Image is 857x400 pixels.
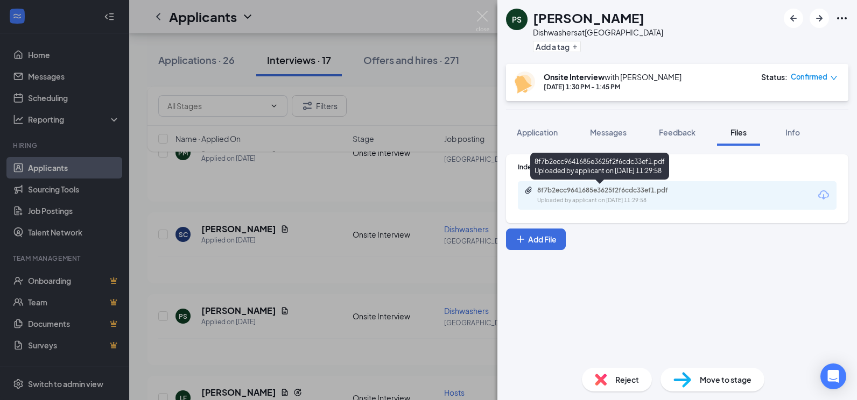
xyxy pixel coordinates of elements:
[524,186,533,195] svg: Paperclip
[530,153,669,180] div: 8f7b2ecc9641685e3625f2f6cdc33ef1.pdf Uploaded by applicant on [DATE] 11:29:58
[533,41,581,52] button: PlusAdd a tag
[784,9,803,28] button: ArrowLeftNew
[659,127,696,137] span: Feedback
[730,127,747,137] span: Files
[572,44,578,50] svg: Plus
[518,162,837,172] div: Indeed Resume
[544,72,605,82] b: Onsite Interview
[817,189,830,202] svg: Download
[533,27,663,38] div: Dishwashers at [GEOGRAPHIC_DATA]
[533,9,644,27] h1: [PERSON_NAME]
[512,14,522,25] div: PS
[544,72,682,82] div: with [PERSON_NAME]
[515,234,526,245] svg: Plus
[537,186,688,195] div: 8f7b2ecc9641685e3625f2f6cdc33ef1.pdf
[544,82,682,91] div: [DATE] 1:30 PM - 1:45 PM
[761,72,788,82] div: Status :
[700,374,751,385] span: Move to stage
[590,127,627,137] span: Messages
[787,12,800,25] svg: ArrowLeftNew
[785,127,800,137] span: Info
[615,374,639,385] span: Reject
[517,127,558,137] span: Application
[506,228,566,250] button: Add FilePlus
[524,186,699,205] a: Paperclip8f7b2ecc9641685e3625f2f6cdc33ef1.pdfUploaded by applicant on [DATE] 11:29:58
[820,363,846,389] div: Open Intercom Messenger
[813,12,826,25] svg: ArrowRight
[537,196,699,205] div: Uploaded by applicant on [DATE] 11:29:58
[835,12,848,25] svg: Ellipses
[810,9,829,28] button: ArrowRight
[830,74,838,82] span: down
[791,72,827,82] span: Confirmed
